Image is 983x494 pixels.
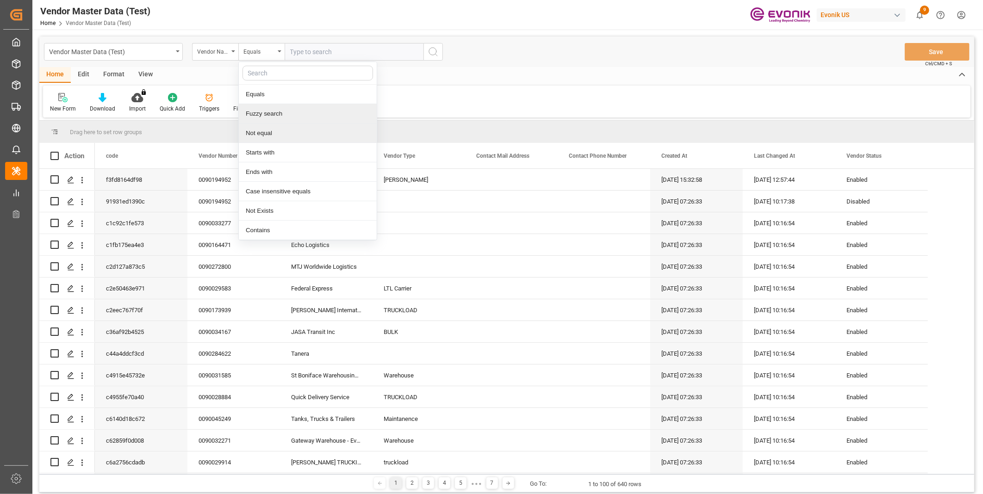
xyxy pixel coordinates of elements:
[280,234,373,255] div: Echo Logistics
[650,386,743,408] div: [DATE] 07:26:33
[846,191,917,212] div: Disabled
[95,321,187,342] div: c36af92b4525
[187,256,280,277] div: 0090272800
[39,67,71,83] div: Home
[661,153,687,159] span: Created At
[95,256,187,277] div: c2d127a873c5
[920,6,929,15] span: 9
[95,191,187,212] div: 91931ed1390c
[650,451,743,473] div: [DATE] 07:26:33
[95,386,187,408] div: c4955fe70a40
[373,430,465,451] div: Warehouse
[925,60,952,67] span: Ctrl/CMD + S
[743,256,835,277] div: [DATE] 10:16:54
[817,8,906,22] div: Evonik US
[846,387,917,408] div: Enabled
[406,477,418,489] div: 2
[846,452,917,473] div: Enabled
[743,430,835,451] div: [DATE] 10:16:54
[95,408,928,430] div: Press SPACE to select this row.
[95,169,928,191] div: Press SPACE to select this row.
[243,45,275,56] div: Equals
[280,364,373,386] div: St Boniface Warehousing Ltd
[650,364,743,386] div: [DATE] 07:26:33
[95,191,928,212] div: Press SPACE to select this row.
[39,408,95,430] div: Press SPACE to select this row.
[187,278,280,299] div: 0090029583
[239,162,377,182] div: Ends with
[70,129,142,136] span: Drag here to set row groups
[280,408,373,429] div: Tanks, Trucks & Trailers
[455,477,467,489] div: 5
[187,321,280,342] div: 0090034167
[846,153,882,159] span: Vendor Status
[39,191,95,212] div: Press SPACE to select this row.
[280,278,373,299] div: Federal Express
[39,343,95,364] div: Press SPACE to select this row.
[40,20,56,26] a: Home
[95,451,928,473] div: Press SPACE to select this row.
[743,278,835,299] div: [DATE] 10:16:54
[530,479,547,488] div: Go To:
[280,451,373,473] div: [PERSON_NAME] TRUCKING
[233,105,263,113] div: File Browser
[280,343,373,364] div: Tanera
[187,451,280,473] div: 0090029914
[44,43,183,61] button: open menu
[95,364,187,386] div: c4915e45732e
[930,5,951,25] button: Help Center
[95,343,928,364] div: Press SPACE to select this row.
[50,105,76,113] div: New Form
[243,66,373,80] input: Search
[39,234,95,256] div: Press SPACE to select this row.
[39,169,95,191] div: Press SPACE to select this row.
[95,386,928,408] div: Press SPACE to select this row.
[187,386,280,408] div: 0090028884
[49,45,173,57] div: Vendor Master Data (Test)
[743,386,835,408] div: [DATE] 10:16:54
[238,43,285,61] button: close menu
[846,256,917,278] div: Enabled
[95,234,928,256] div: Press SPACE to select this row.
[95,321,928,343] div: Press SPACE to select this row.
[650,191,743,212] div: [DATE] 07:26:33
[650,234,743,255] div: [DATE] 07:26:33
[650,278,743,299] div: [DATE] 07:26:33
[650,256,743,277] div: [DATE] 07:26:33
[373,451,465,473] div: truckload
[95,408,187,429] div: c6140d18c672
[373,278,465,299] div: LTL Carrier
[650,408,743,429] div: [DATE] 07:26:33
[39,212,95,234] div: Press SPACE to select this row.
[95,430,187,451] div: c62859f0d008
[187,169,280,190] div: 0090194952
[187,299,280,321] div: 0090173939
[743,234,835,255] div: [DATE] 10:16:54
[846,300,917,321] div: Enabled
[743,191,835,212] div: [DATE] 10:17:38
[187,212,280,234] div: 0090033277
[846,169,917,191] div: Enabled
[39,364,95,386] div: Press SPACE to select this row.
[373,299,465,321] div: TRUCKLOAD
[39,386,95,408] div: Press SPACE to select this row.
[846,343,917,364] div: Enabled
[373,169,465,190] div: [PERSON_NAME]
[486,477,498,489] div: 7
[39,430,95,451] div: Press SPACE to select this row.
[95,299,928,321] div: Press SPACE to select this row.
[95,169,187,190] div: f3fd8164df98
[95,343,187,364] div: c44a4ddcf3cd
[39,278,95,299] div: Press SPACE to select this row.
[384,153,415,159] span: Vendor Type
[743,212,835,234] div: [DATE] 10:16:54
[846,408,917,430] div: Enabled
[239,221,377,240] div: Contains
[95,364,928,386] div: Press SPACE to select this row.
[743,321,835,342] div: [DATE] 10:16:54
[846,213,917,234] div: Enabled
[650,212,743,234] div: [DATE] 07:26:33
[650,299,743,321] div: [DATE] 07:26:33
[239,143,377,162] div: Starts with
[95,212,928,234] div: Press SPACE to select this row.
